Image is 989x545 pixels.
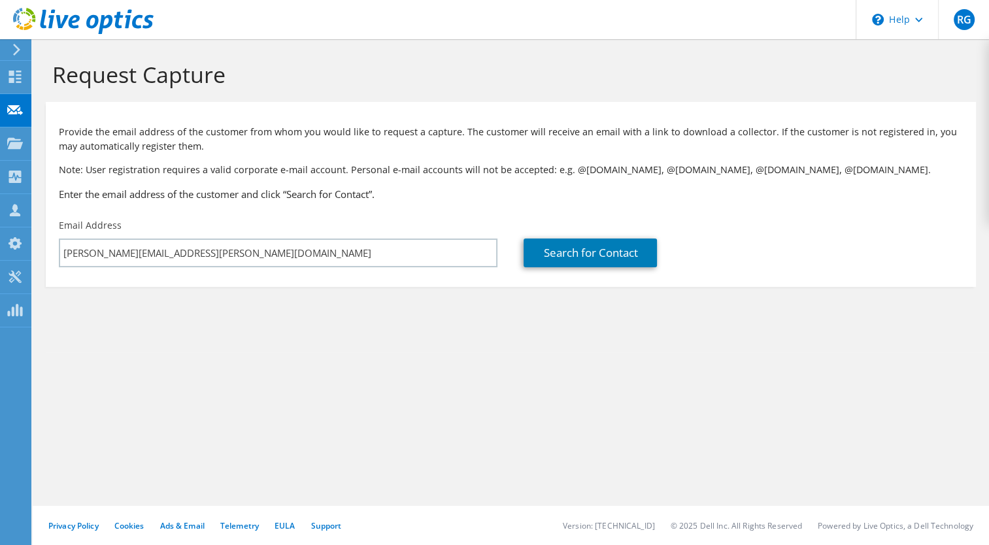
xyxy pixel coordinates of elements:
[59,219,122,232] label: Email Address
[48,520,99,531] a: Privacy Policy
[563,520,655,531] li: Version: [TECHNICAL_ID]
[59,125,963,154] p: Provide the email address of the customer from whom you would like to request a capture. The cust...
[59,163,963,177] p: Note: User registration requires a valid corporate e-mail account. Personal e-mail accounts will ...
[114,520,144,531] a: Cookies
[160,520,205,531] a: Ads & Email
[818,520,973,531] li: Powered by Live Optics, a Dell Technology
[310,520,341,531] a: Support
[872,14,884,25] svg: \n
[671,520,802,531] li: © 2025 Dell Inc. All Rights Reserved
[275,520,295,531] a: EULA
[954,9,975,30] span: RG
[220,520,259,531] a: Telemetry
[524,239,657,267] a: Search for Contact
[52,61,963,88] h1: Request Capture
[59,187,963,201] h3: Enter the email address of the customer and click “Search for Contact”.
